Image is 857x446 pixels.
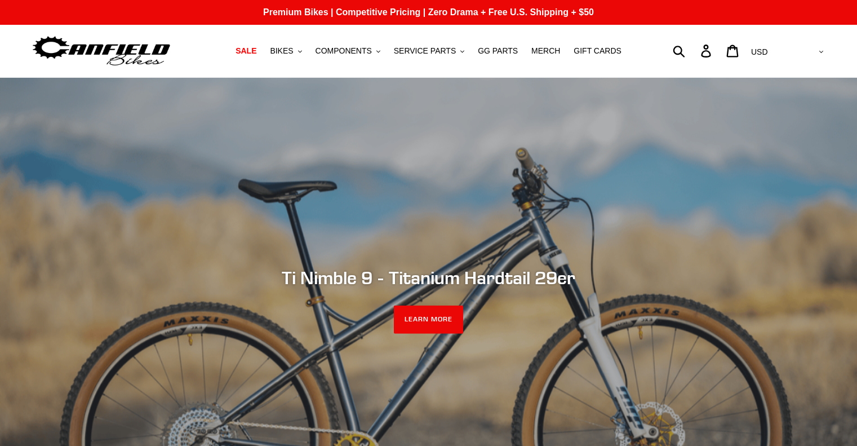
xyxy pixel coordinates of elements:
[679,38,708,63] input: Search
[531,46,560,56] span: MERCH
[236,46,256,56] span: SALE
[270,46,293,56] span: BIKES
[310,43,386,59] button: COMPONENTS
[568,43,627,59] a: GIFT CARDS
[388,43,470,59] button: SERVICE PARTS
[526,43,566,59] a: MERCH
[394,46,456,56] span: SERVICE PARTS
[472,43,523,59] a: GG PARTS
[316,46,372,56] span: COMPONENTS
[230,43,262,59] a: SALE
[394,306,463,334] a: LEARN MORE
[478,46,518,56] span: GG PARTS
[264,43,307,59] button: BIKES
[122,267,736,289] h2: Ti Nimble 9 - Titanium Hardtail 29er
[31,33,172,69] img: Canfield Bikes
[574,46,621,56] span: GIFT CARDS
